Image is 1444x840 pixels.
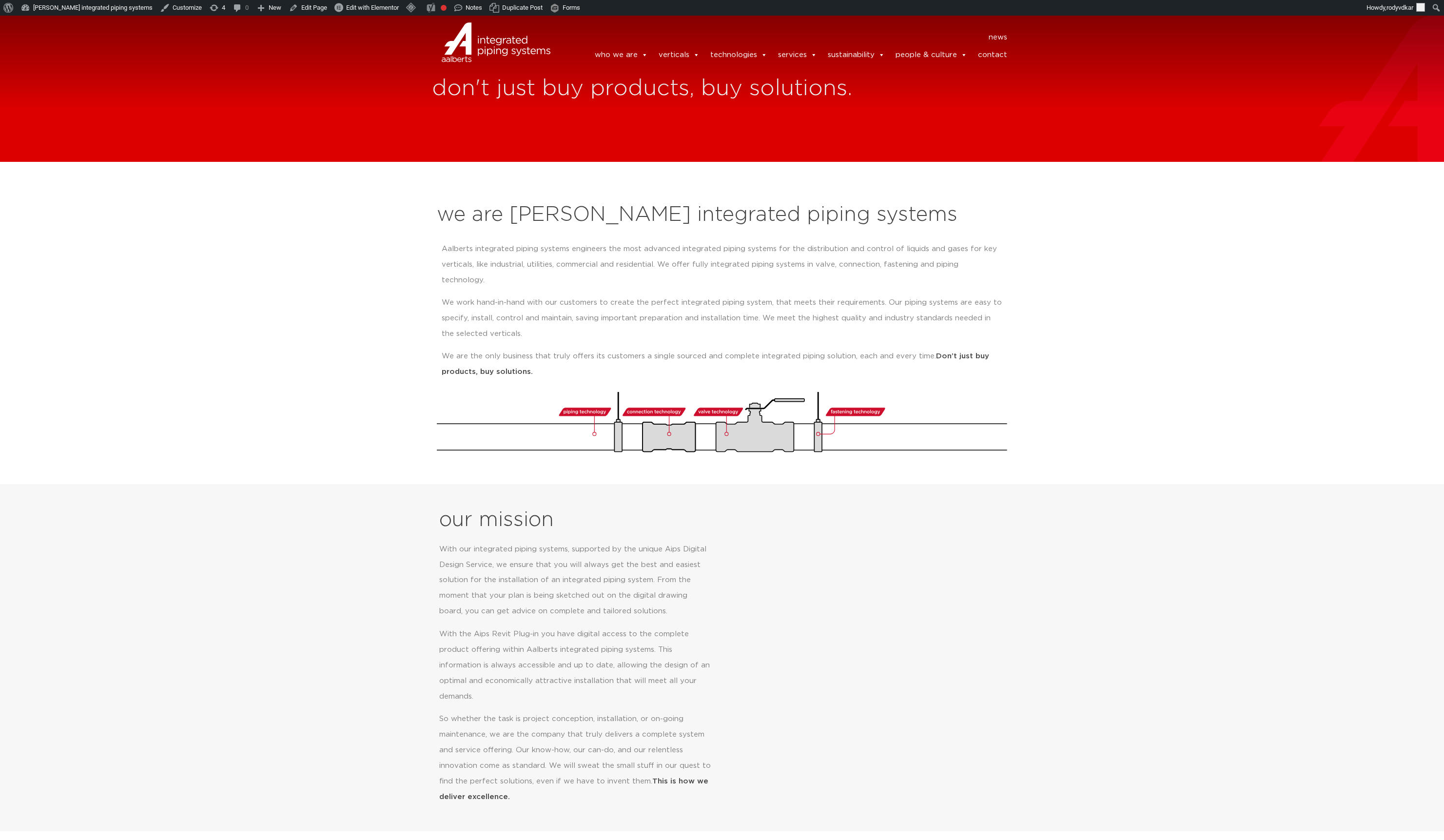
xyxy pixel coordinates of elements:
a: verticals [659,45,700,65]
a: sustainability [828,45,885,65]
a: news [989,30,1007,45]
h2: we are [PERSON_NAME] integrated piping systems [437,203,1007,227]
span: rodyvdkar [1386,4,1413,11]
span: Edit with Elementor [346,4,399,11]
a: who we are [595,45,648,65]
h2: our mission [439,508,725,532]
div: Focus keyphrase not set [441,5,447,11]
p: Aalberts integrated piping systems engineers the most advanced integrated piping systems for the ... [442,241,1002,288]
p: With the Aips Revit Plug-in you have digital access to the complete product offering within Aalbe... [439,626,711,704]
p: We are the only business that truly offers its customers a single sourced and complete integrated... [442,349,1002,380]
a: services [778,45,817,65]
a: people & culture [896,45,967,65]
p: We work hand-in-hand with our customers to create the perfect integrated piping system, that meet... [442,295,1002,342]
p: With our integrated piping systems, supported by the unique Aips Digital Design Service, we ensur... [439,542,711,620]
strong: This is how we deliver excellence. [439,778,708,801]
a: contact [978,45,1007,65]
a: technologies [710,45,767,65]
nav: Menu [565,30,1007,45]
p: So whether the task is project conception, installation, or on-going maintenance, we are the comp... [439,711,711,805]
